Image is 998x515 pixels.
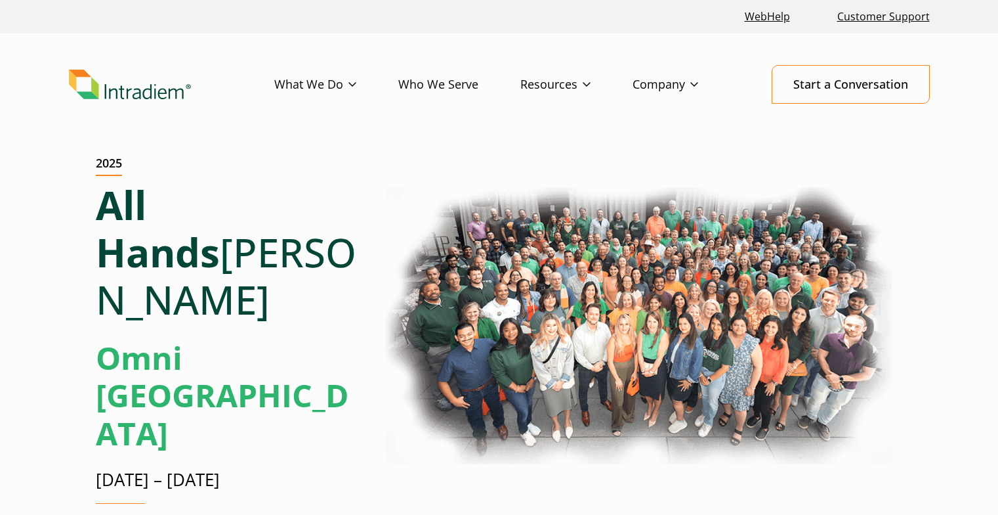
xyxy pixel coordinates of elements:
[520,66,633,104] a: Resources
[772,65,930,104] a: Start a Conversation
[96,178,220,279] strong: All Hands
[96,181,358,323] h1: [PERSON_NAME]
[96,336,349,455] strong: Omni [GEOGRAPHIC_DATA]
[69,70,191,100] img: Intradiem
[96,156,122,176] h2: 2025
[832,3,935,31] a: Customer Support
[274,66,398,104] a: What We Do
[633,66,740,104] a: Company
[398,66,520,104] a: Who We Serve
[739,3,795,31] a: Link opens in a new window
[69,70,274,100] a: Link to homepage of Intradiem
[96,468,358,492] p: [DATE] – [DATE]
